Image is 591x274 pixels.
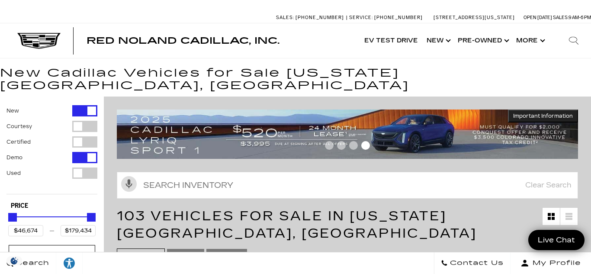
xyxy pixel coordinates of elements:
span: [PHONE_NUMBER] [374,15,423,20]
a: New [422,23,453,58]
span: 103 Vehicles for Sale in [US_STATE][GEOGRAPHIC_DATA], [GEOGRAPHIC_DATA] [117,208,477,241]
span: Go to slide 4 [361,141,370,150]
input: Search Inventory [117,172,578,199]
span: Demo [213,251,231,262]
label: Used [6,169,21,177]
a: Sales: [PHONE_NUMBER] [276,15,346,20]
span: [PHONE_NUMBER] [295,15,344,20]
span: Go to slide 3 [349,141,358,150]
span: 9 AM-6 PM [569,15,591,20]
a: Red Noland Cadillac, Inc. [87,36,279,45]
img: Opt-Out Icon [4,256,24,265]
label: Certified [6,138,31,146]
a: Pre-Owned [453,23,512,58]
h5: Price [11,202,93,210]
div: ModelModel [9,245,95,268]
img: Cadillac Dark Logo with Cadillac White Text [17,33,61,49]
span: Clear All [124,251,158,262]
input: Maximum [61,225,96,236]
svg: Click to toggle on voice search [121,176,137,192]
span: Service: [349,15,373,20]
span: Open [DATE] [524,15,552,20]
div: Price [8,210,96,236]
a: [STREET_ADDRESS][US_STATE] [434,15,515,20]
button: Important Information [508,110,578,122]
a: EV Test Drive [360,23,422,58]
a: Explore your accessibility options [56,252,83,274]
a: Service: [PHONE_NUMBER] [346,15,425,20]
input: Minimum [8,225,43,236]
button: More [512,23,548,58]
section: Click to Open Cookie Consent Modal [4,256,24,265]
a: Live Chat [528,230,585,250]
a: Contact Us [434,252,511,274]
div: Explore your accessibility options [56,257,82,270]
span: Live Chat [533,235,579,245]
span: Go to slide 2 [337,141,346,150]
span: Sales: [553,15,569,20]
img: 2508-August-FOM-LYRIQ-Lease9 [117,110,578,159]
span: Sales: [276,15,294,20]
span: New [173,251,189,262]
span: Search [13,257,49,269]
button: Open user profile menu [511,252,591,274]
span: Red Noland Cadillac, Inc. [87,35,279,46]
div: Minimum Price [8,213,17,222]
label: Courtesy [6,122,32,131]
div: Maximum Price [87,213,96,222]
div: Filter by Vehicle Type [6,105,97,194]
span: Contact Us [448,257,504,269]
span: My Profile [529,257,581,269]
span: Important Information [513,113,573,119]
span: Go to slide 1 [325,141,334,150]
label: Demo [6,153,22,162]
label: New [6,106,19,115]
